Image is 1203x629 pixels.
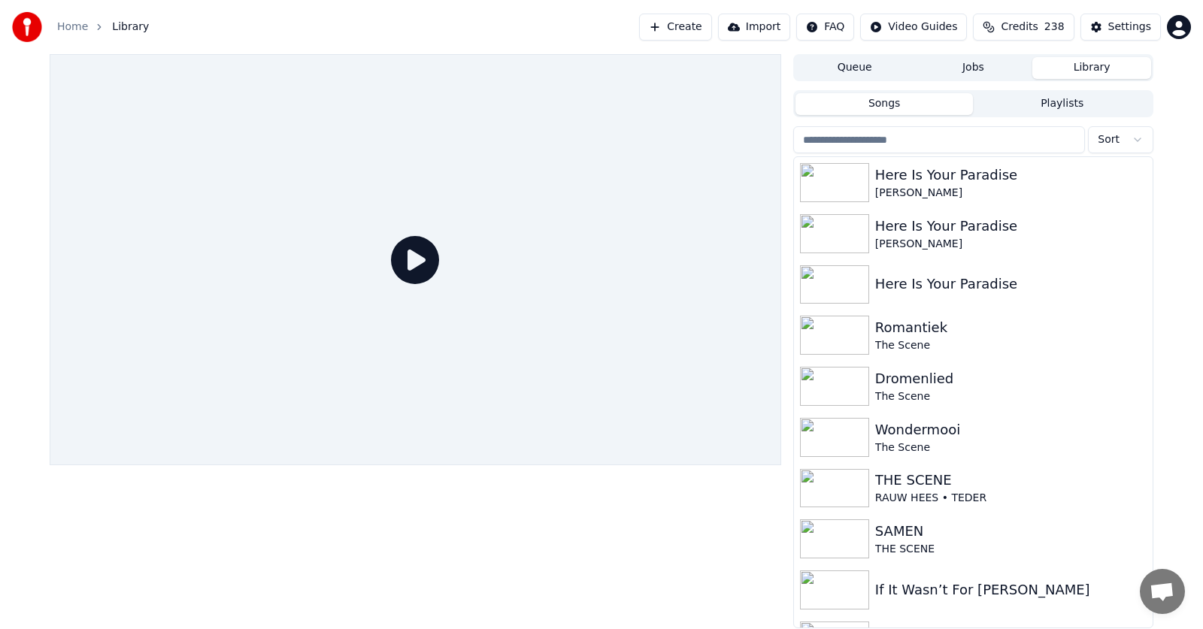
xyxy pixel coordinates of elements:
[1032,57,1151,79] button: Library
[875,470,1147,491] div: THE SCENE
[1044,20,1065,35] span: 238
[875,579,1147,600] div: If It Wasn’t For [PERSON_NAME]
[1140,569,1185,614] div: Open de chat
[1001,20,1038,35] span: Credits
[860,14,967,41] button: Video Guides
[875,186,1147,201] div: [PERSON_NAME]
[973,93,1151,115] button: Playlists
[718,14,790,41] button: Import
[875,389,1147,404] div: The Scene
[795,93,974,115] button: Songs
[1098,132,1120,147] span: Sort
[973,14,1074,41] button: Credits238
[112,20,149,35] span: Library
[875,419,1147,440] div: Wondermooi
[639,14,712,41] button: Create
[875,368,1147,389] div: Dromenlied
[1108,20,1151,35] div: Settings
[875,542,1147,557] div: THE SCENE
[875,440,1147,455] div: The Scene
[875,491,1147,506] div: RAUW HEES • TEDER
[795,57,914,79] button: Queue
[875,338,1147,353] div: The Scene
[875,521,1147,542] div: SAMEN
[57,20,88,35] a: Home
[875,317,1147,338] div: Romantiek
[57,20,149,35] nav: breadcrumb
[914,57,1033,79] button: Jobs
[875,237,1147,252] div: [PERSON_NAME]
[796,14,854,41] button: FAQ
[12,12,42,42] img: youka
[875,165,1147,186] div: Here Is Your Paradise
[1080,14,1161,41] button: Settings
[875,274,1147,295] div: Here Is Your Paradise
[875,216,1147,237] div: Here Is Your Paradise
